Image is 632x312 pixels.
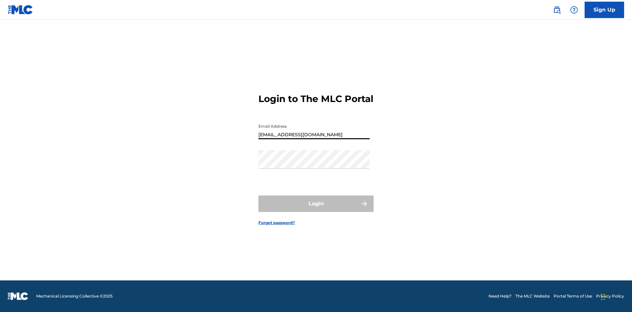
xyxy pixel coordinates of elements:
[258,93,373,105] h3: Login to The MLC Portal
[596,293,624,299] a: Privacy Policy
[8,5,33,14] img: MLC Logo
[488,293,512,299] a: Need Help?
[553,6,561,14] img: search
[585,2,624,18] a: Sign Up
[554,293,592,299] a: Portal Terms of Use
[550,3,564,16] a: Public Search
[599,280,632,312] iframe: Chat Widget
[36,293,113,299] span: Mechanical Licensing Collective © 2025
[567,3,581,16] div: Help
[570,6,578,14] img: help
[258,220,295,226] a: Forgot password?
[515,293,550,299] a: The MLC Website
[8,292,28,300] img: logo
[601,287,605,307] div: Drag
